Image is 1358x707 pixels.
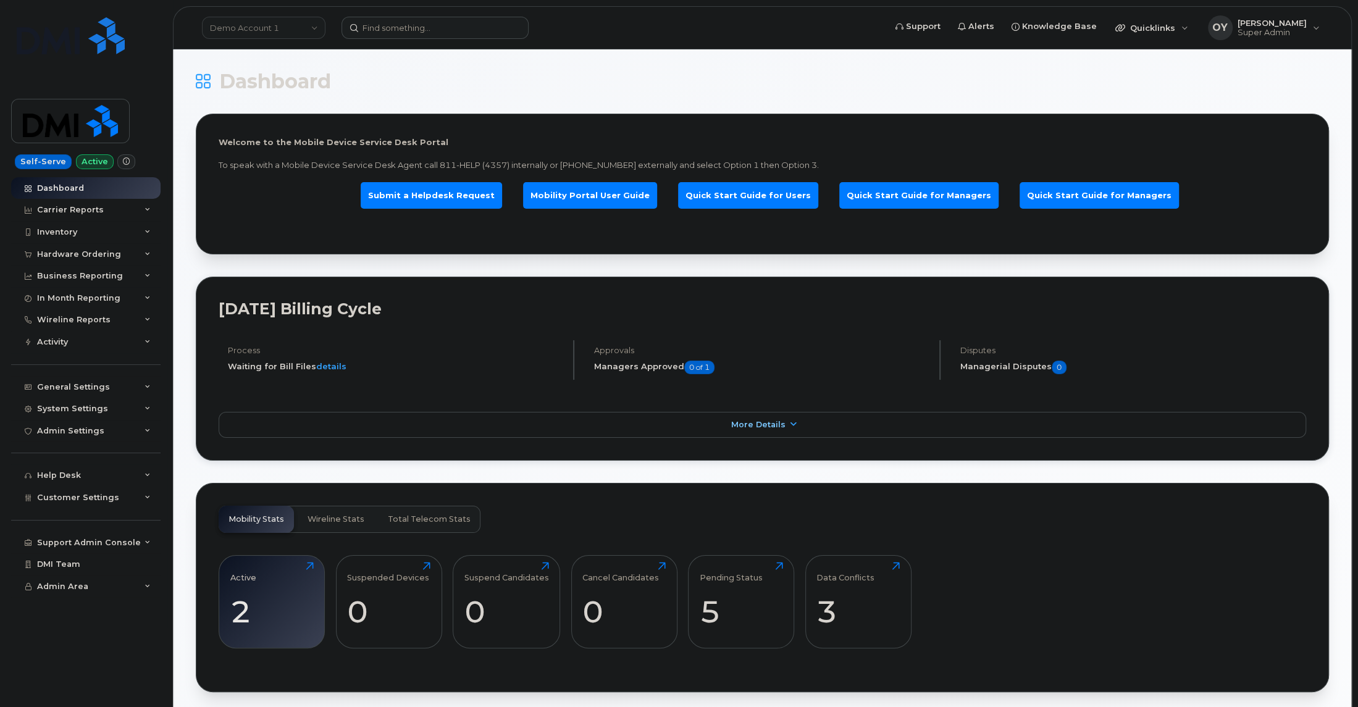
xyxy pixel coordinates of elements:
a: details [316,361,346,371]
a: Quick Start Guide for Users [678,182,818,209]
p: Welcome to the Mobile Device Service Desk Portal [219,136,1306,148]
p: To speak with a Mobile Device Service Desk Agent call 811-HELP (4357) internally or [PHONE_NUMBER... [219,159,1306,171]
a: Pending Status5 [700,562,783,641]
h4: Process [228,346,563,355]
div: 5 [700,593,783,630]
li: Waiting for Bill Files [228,361,563,372]
a: Mobility Portal User Guide [523,182,657,209]
div: Data Conflicts [816,562,874,582]
span: 0 of 1 [684,361,715,374]
div: Suspend Candidates [464,562,549,582]
span: Total Telecom Stats [388,514,471,524]
div: 3 [816,593,900,630]
a: Submit a Helpdesk Request [361,182,502,209]
a: Quick Start Guide for Managers [839,182,999,209]
a: Quick Start Guide for Managers [1020,182,1179,209]
a: Suspended Devices0 [347,562,430,641]
div: 0 [464,593,549,630]
a: Suspend Candidates0 [464,562,549,641]
a: Cancel Candidates0 [582,562,666,641]
a: Data Conflicts3 [816,562,900,641]
h2: [DATE] Billing Cycle [219,299,1306,318]
div: 2 [230,593,314,630]
div: 0 [582,593,666,630]
span: Wireline Stats [308,514,364,524]
span: 0 [1052,361,1067,374]
div: Active [230,562,256,582]
h5: Managers Approved [594,361,929,374]
h4: Disputes [960,346,1306,355]
a: Active2 [230,562,314,641]
div: Cancel Candidates [582,562,659,582]
div: Suspended Devices [347,562,429,582]
div: 0 [347,593,430,630]
span: Dashboard [219,72,331,91]
span: More Details [731,420,786,429]
h4: Approvals [594,346,929,355]
h5: Managerial Disputes [960,361,1306,374]
div: Pending Status [700,562,763,582]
